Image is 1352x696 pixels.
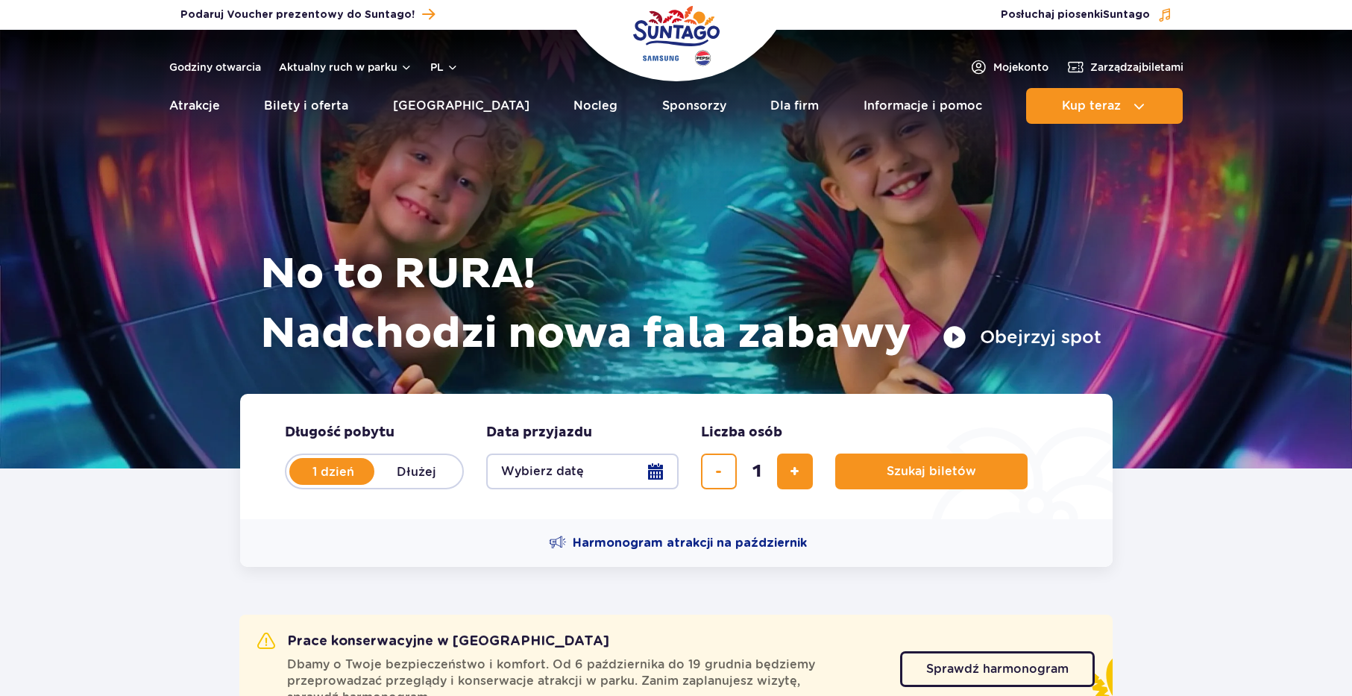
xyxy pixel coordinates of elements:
[374,456,459,487] label: Dłużej
[887,465,976,478] span: Szukaj biletów
[662,88,726,124] a: Sponsorzy
[835,454,1028,489] button: Szukaj biletów
[701,454,737,489] button: usuń bilet
[260,245,1101,364] h1: No to RURA! Nadchodzi nowa fala zabawy
[969,58,1048,76] a: Mojekonto
[180,7,415,22] span: Podaruj Voucher prezentowy do Suntago!
[926,663,1069,675] span: Sprawdź harmonogram
[900,651,1095,687] a: Sprawdź harmonogram
[486,454,679,489] button: Wybierz datę
[1103,10,1150,20] span: Suntago
[1001,7,1150,22] span: Posłuchaj piosenki
[1001,7,1172,22] button: Posłuchaj piosenkiSuntago
[169,88,220,124] a: Atrakcje
[430,60,459,75] button: pl
[864,88,982,124] a: Informacje i pomoc
[1090,60,1183,75] span: Zarządzaj biletami
[1066,58,1183,76] a: Zarządzajbiletami
[285,424,394,442] span: Długość pobytu
[549,534,807,552] a: Harmonogram atrakcji na październik
[943,325,1101,349] button: Obejrzyj spot
[573,88,617,124] a: Nocleg
[180,4,435,25] a: Podaruj Voucher prezentowy do Suntago!
[264,88,348,124] a: Bilety i oferta
[573,535,807,551] span: Harmonogram atrakcji na październik
[701,424,782,442] span: Liczba osób
[739,454,775,489] input: liczba biletów
[1026,88,1183,124] button: Kup teraz
[291,456,376,487] label: 1 dzień
[393,88,529,124] a: [GEOGRAPHIC_DATA]
[1062,99,1121,113] span: Kup teraz
[486,424,592,442] span: Data przyjazdu
[257,633,609,650] h2: Prace konserwacyjne w [GEOGRAPHIC_DATA]
[169,60,261,75] a: Godziny otwarcia
[279,61,412,73] button: Aktualny ruch w parku
[240,394,1113,519] form: Planowanie wizyty w Park of Poland
[993,60,1048,75] span: Moje konto
[777,454,813,489] button: dodaj bilet
[770,88,819,124] a: Dla firm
